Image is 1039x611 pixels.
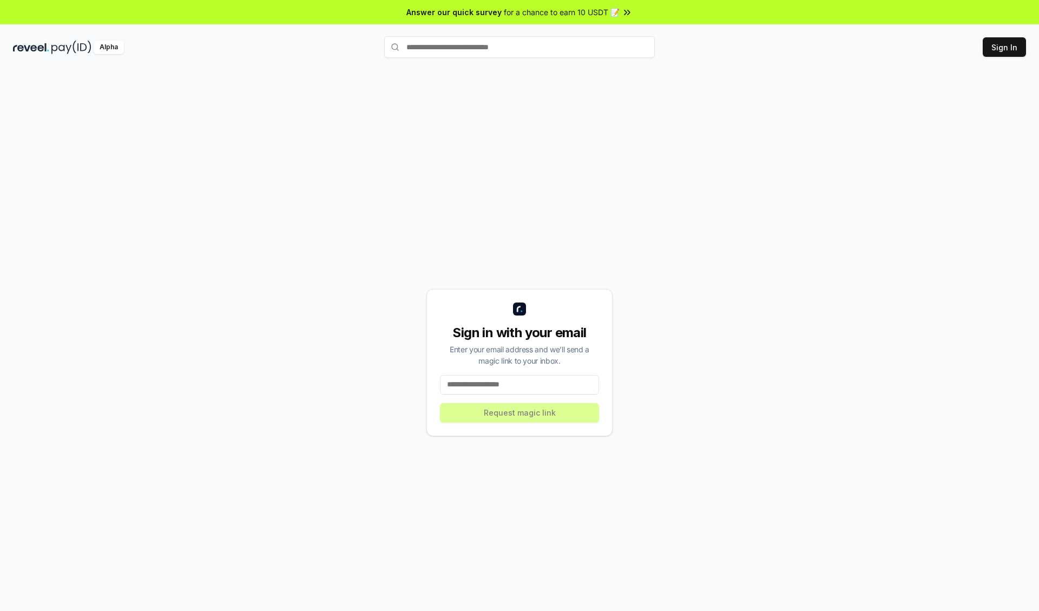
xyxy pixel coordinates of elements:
span: for a chance to earn 10 USDT 📝 [504,6,620,18]
img: pay_id [51,41,91,54]
button: Sign In [983,37,1026,57]
div: Enter your email address and we’ll send a magic link to your inbox. [440,344,599,366]
span: Answer our quick survey [406,6,502,18]
img: reveel_dark [13,41,49,54]
img: logo_small [513,303,526,316]
div: Alpha [94,41,124,54]
div: Sign in with your email [440,324,599,341]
